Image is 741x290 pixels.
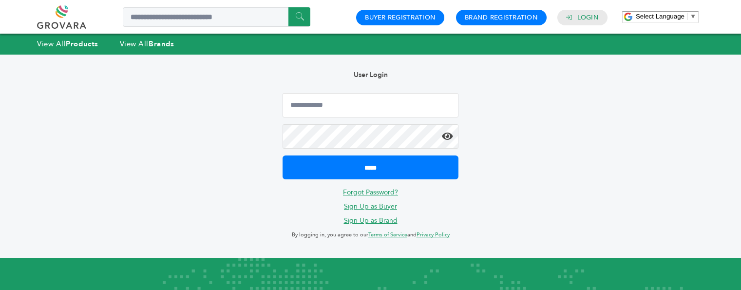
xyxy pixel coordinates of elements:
a: Sign Up as Buyer [344,202,397,211]
a: Privacy Policy [417,231,450,238]
a: Terms of Service [368,231,407,238]
a: Forgot Password? [343,188,398,197]
a: Login [577,13,599,22]
a: Buyer Registration [365,13,436,22]
span: ▼ [690,13,696,20]
strong: Brands [149,39,174,49]
input: Search a product or brand... [123,7,310,27]
a: View AllBrands [120,39,174,49]
span: Select Language [636,13,684,20]
a: View AllProducts [37,39,98,49]
a: Select Language​ [636,13,696,20]
p: By logging in, you agree to our and [283,229,458,241]
a: Sign Up as Brand [344,216,398,225]
strong: Products [66,39,98,49]
a: Brand Registration [465,13,538,22]
b: User Login [354,70,388,79]
input: Email Address [283,93,458,117]
input: Password [283,124,458,149]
